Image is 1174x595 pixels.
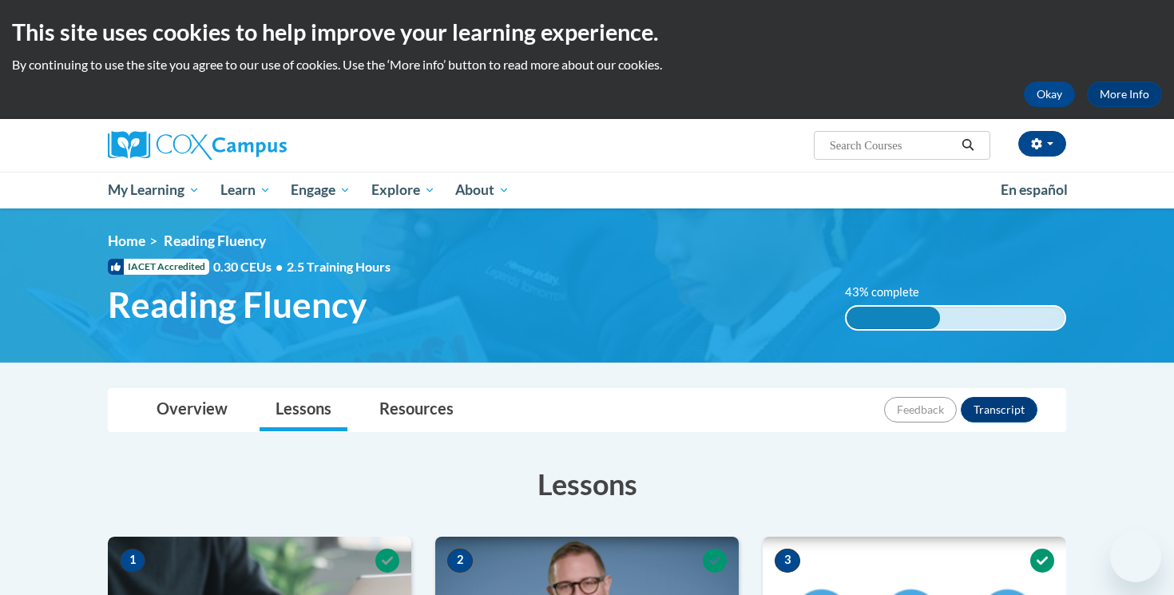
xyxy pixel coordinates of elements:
[455,180,510,200] span: About
[363,389,470,431] a: Resources
[108,464,1066,504] h3: Lessons
[447,549,473,573] span: 2
[361,172,446,208] a: Explore
[213,258,287,276] span: 0.30 CEUs
[1001,181,1068,198] span: En español
[884,397,957,422] button: Feedback
[845,284,937,301] label: 43% complete
[775,549,800,573] span: 3
[108,259,209,275] span: IACET Accredited
[291,180,351,200] span: Engage
[120,549,145,573] span: 1
[276,259,283,274] span: •
[108,131,411,160] a: Cox Campus
[1087,81,1162,107] a: More Info
[164,232,266,249] span: Reading Fluency
[371,180,435,200] span: Explore
[990,173,1078,207] a: En español
[84,172,1090,208] div: Main menu
[108,180,200,200] span: My Learning
[108,284,367,326] span: Reading Fluency
[97,172,210,208] a: My Learning
[1110,531,1161,582] iframe: Button to launch messaging window
[12,16,1162,48] h2: This site uses cookies to help improve your learning experience.
[220,180,271,200] span: Learn
[961,397,1037,422] button: Transcript
[828,136,956,155] input: Search Courses
[446,172,521,208] a: About
[1024,81,1075,107] button: Okay
[108,131,287,160] img: Cox Campus
[287,259,391,274] span: 2.5 Training Hours
[210,172,281,208] a: Learn
[1018,131,1066,157] button: Account Settings
[108,232,145,249] a: Home
[847,307,941,329] div: 43% complete
[956,136,980,155] button: Search
[141,389,244,431] a: Overview
[280,172,361,208] a: Engage
[12,56,1162,73] p: By continuing to use the site you agree to our use of cookies. Use the ‘More info’ button to read...
[260,389,347,431] a: Lessons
